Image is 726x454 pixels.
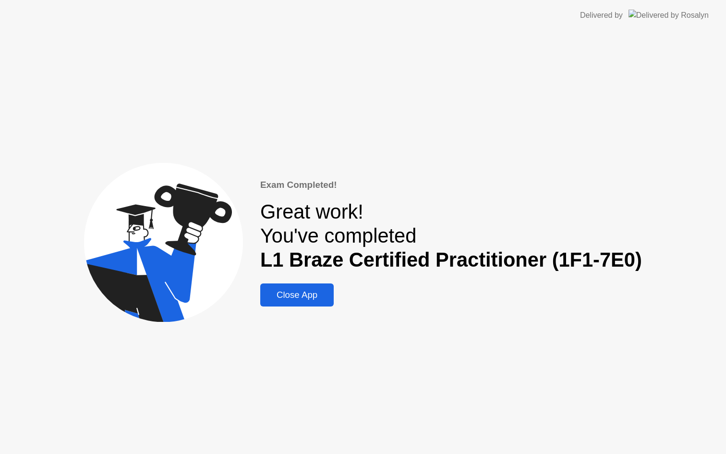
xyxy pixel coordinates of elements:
[260,178,642,192] div: Exam Completed!
[263,290,331,300] div: Close App
[260,200,642,272] div: Great work! You've completed
[629,10,709,21] img: Delivered by Rosalyn
[580,10,623,21] div: Delivered by
[260,283,334,307] button: Close App
[260,248,642,271] b: L1 Braze Certified Practitioner (1F1-7E0)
